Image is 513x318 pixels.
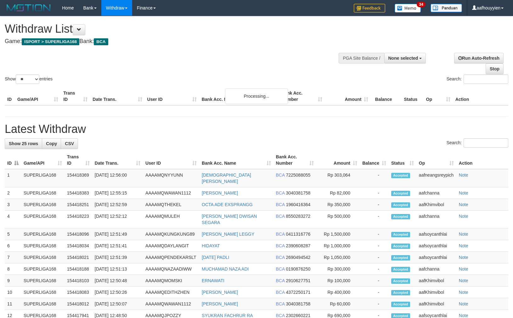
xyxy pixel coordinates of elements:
[273,151,317,169] th: Bank Acc. Number: activate to sort column ascending
[92,263,143,275] td: [DATE] 12:51:13
[316,228,360,240] td: Rp 1,500,000
[354,4,385,13] img: Feedback.jpg
[202,202,253,207] a: OCTA ADE EXSPRANGG
[339,53,384,63] div: PGA Site Balance /
[276,313,285,318] span: BCA
[5,169,21,187] td: 1
[143,187,199,199] td: AAAAMQWAWAN1112
[65,228,92,240] td: 154418096
[143,252,199,263] td: AAAAMQPENDEKARSLT
[92,287,143,298] td: [DATE] 12:50:26
[416,187,456,199] td: aafchanna
[92,151,143,169] th: Date Trans.: activate to sort column ascending
[286,202,310,207] span: Copy 1960416364 to clipboard
[202,243,220,248] a: HIDAYAT
[316,275,360,287] td: Rp 100,000
[202,301,238,306] a: [PERSON_NAME]
[276,232,285,237] span: BCA
[276,301,285,306] span: BCA
[459,278,468,283] a: Note
[456,151,508,169] th: Action
[276,243,285,248] span: BCA
[21,228,65,240] td: SUPERLIGA168
[416,287,456,298] td: aafKhimvibol
[21,199,65,211] td: SUPERLIGA168
[360,211,389,228] td: -
[202,313,253,318] a: SYUKRAN FACHRUR RA
[21,169,65,187] td: SUPERLIGA168
[202,290,238,295] a: [PERSON_NAME]
[94,38,108,45] span: BCA
[459,214,468,219] a: Note
[276,173,285,178] span: BCA
[65,141,74,146] span: CSV
[92,298,143,310] td: [DATE] 12:50:07
[5,287,21,298] td: 10
[61,87,90,105] th: Trans ID
[9,141,38,146] span: Show 25 rows
[21,240,65,252] td: SUPERLIGA168
[92,275,143,287] td: [DATE] 12:50:48
[360,187,389,199] td: -
[459,243,468,248] a: Note
[360,287,389,298] td: -
[391,202,410,208] span: Accepted
[5,199,21,211] td: 3
[316,287,360,298] td: Rp 400,000
[65,240,92,252] td: 154418034
[316,199,360,211] td: Rp 350,000
[5,151,21,169] th: ID: activate to sort column descending
[143,240,199,252] td: AAAAMQDAYLANGIT
[401,87,423,105] th: Status
[143,211,199,228] td: AAAAMQMULEH
[424,87,453,105] th: Op
[65,151,92,169] th: Trans ID: activate to sort column ascending
[286,266,310,271] span: Copy 0190876250 to clipboard
[391,173,410,178] span: Accepted
[143,228,199,240] td: AAAAMQKUNGKUNG89
[391,191,410,196] span: Accepted
[21,252,65,263] td: SUPERLIGA168
[46,141,57,146] span: Copy
[417,2,425,7] span: 34
[486,63,504,74] a: Stop
[360,298,389,310] td: -
[391,232,410,237] span: Accepted
[316,263,360,275] td: Rp 300,000
[143,151,199,169] th: User ID: activate to sort column ascending
[360,252,389,263] td: -
[286,301,310,306] span: Copy 3040381758 to clipboard
[325,87,371,105] th: Amount
[447,74,508,84] label: Search:
[61,138,78,149] a: CSV
[65,252,92,263] td: 154418021
[21,211,65,228] td: SUPERLIGA168
[65,275,92,287] td: 154418103
[360,199,389,211] td: -
[21,151,65,169] th: Game/API: activate to sort column ascending
[459,190,468,195] a: Note
[5,74,53,84] label: Show entries
[416,240,456,252] td: aafsoycanthlai
[459,301,468,306] a: Note
[360,263,389,275] td: -
[286,232,310,237] span: Copy 0411316776 to clipboard
[286,190,310,195] span: Copy 3040381758 to clipboard
[316,298,360,310] td: Rp 60,000
[276,190,285,195] span: BCA
[416,169,456,187] td: aafneangsreypich
[143,275,199,287] td: AAAAMQMOMSKI
[391,255,410,260] span: Accepted
[145,87,199,105] th: User ID
[416,211,456,228] td: aafchanna
[199,151,273,169] th: Bank Acc. Name: activate to sort column ascending
[286,278,310,283] span: Copy 2910627751 to clipboard
[276,290,285,295] span: BCA
[459,202,468,207] a: Note
[416,151,456,169] th: Op: activate to sort column ascending
[286,313,310,318] span: Copy 2302660221 to clipboard
[360,240,389,252] td: -
[5,240,21,252] td: 6
[391,278,410,284] span: Accepted
[395,4,421,13] img: Button%20Memo.svg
